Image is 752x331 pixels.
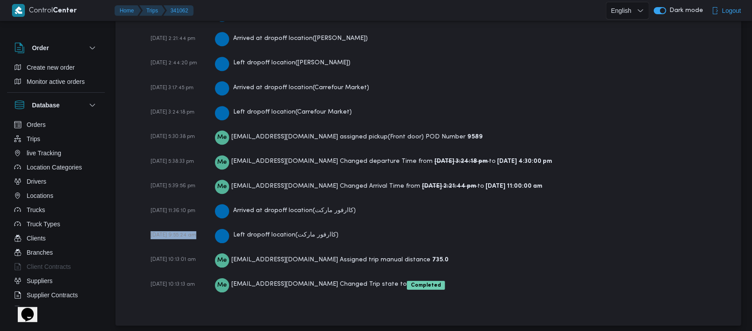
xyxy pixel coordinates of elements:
[11,231,101,245] button: Clients
[139,5,165,16] button: Trips
[432,257,449,263] b: 735.0
[12,4,25,17] img: X8yXhbKr1z7QwAAAABJRU5ErkJggg==
[27,119,46,130] span: Orders
[666,7,704,14] span: Dark mode
[14,43,98,53] button: Order
[217,155,227,169] span: Me
[11,274,101,288] button: Suppliers
[11,245,101,260] button: Branches
[151,36,195,41] span: [DATE] 2:21:44 pm
[215,253,229,268] div: Mostafa.elrouby@illa.com.eg
[496,158,552,164] b: [DATE] 4:30:00 pm
[215,180,229,194] div: Mostafa.emad@illa.com.eg
[11,75,101,89] button: Monitor active orders
[32,100,60,110] h3: Database
[27,190,53,201] span: Locations
[215,278,229,292] div: Mostafa.elrouby@illa.com.eg
[151,159,194,164] span: [DATE] 5:38:33 pm
[163,5,194,16] button: 341062
[151,60,197,66] span: [DATE] 2:44:20 pm
[11,260,101,274] button: Client Contracts
[708,2,745,20] button: Logout
[11,160,101,174] button: Location Categories
[27,62,75,73] span: Create new order
[215,80,369,95] div: Arrived at dropoff location ( Carrefour Market )
[11,203,101,217] button: Trucks
[27,205,45,215] span: Trucks
[151,257,196,262] span: [DATE] 10:13:01 am
[9,296,37,322] iframe: chat widget
[407,281,445,290] span: Completed
[215,252,449,268] div: Assigned trip manual distance
[231,281,338,287] span: [EMAIL_ADDRESS][DOMAIN_NAME]
[53,8,77,14] b: Center
[215,104,352,120] div: Left dropoff location ( Carrefour Market )
[11,118,101,132] button: Orders
[231,158,338,164] span: [EMAIL_ADDRESS][DOMAIN_NAME]
[151,208,195,213] span: [DATE] 11:36:10 pm
[27,304,49,315] span: Devices
[215,276,445,292] div: Changed Trip state to
[484,183,542,189] b: [DATE] 11:00:00 am
[32,43,49,53] h3: Order
[27,261,71,272] span: Client Contracts
[27,134,40,144] span: Trips
[467,134,483,140] b: 9589
[11,302,101,316] button: Devices
[215,203,356,218] div: Arrived at dropoff location ( كاارفور ماركت )
[231,257,338,263] span: [EMAIL_ADDRESS][DOMAIN_NAME]
[27,233,46,244] span: Clients
[217,278,227,292] span: Me
[27,276,52,286] span: Suppliers
[434,158,489,164] b: [DATE] 3:24:18 pm
[7,60,105,92] div: Order
[27,76,85,87] span: Monitor active orders
[14,100,98,110] button: Database
[11,132,101,146] button: Trips
[215,227,338,243] div: Left dropoff location ( كاارفور ماركت )
[27,176,46,187] span: Drivers
[11,288,101,302] button: Supplier Contracts
[411,283,441,288] b: Completed
[231,183,338,189] span: [EMAIL_ADDRESS][DOMAIN_NAME]
[151,110,195,115] span: [DATE] 3:24:18 pm
[11,146,101,160] button: live Tracking
[27,148,61,158] span: live Tracking
[115,5,141,16] button: Home
[151,183,195,189] span: [DATE] 5:39:56 pm
[215,55,350,71] div: Left dropoff location ( [PERSON_NAME] )
[151,134,195,139] span: [DATE] 5:30:38 pm
[27,247,53,258] span: Branches
[7,118,105,310] div: Database
[151,282,195,287] span: [DATE] 10:13:13 am
[217,180,227,194] span: Me
[215,178,542,194] div: Changed Arrival Time from to
[217,130,227,145] span: Me
[11,174,101,189] button: Drivers
[215,130,229,145] div: Mostafa.emad@illa.com.eg
[215,31,368,46] div: Arrived at dropoff location ( [PERSON_NAME] )
[217,253,227,268] span: Me
[151,232,196,238] span: [DATE] 9:55:24 am
[215,129,483,145] div: assigned pickup ( Front door ) POD Number
[11,60,101,75] button: Create new order
[422,183,477,189] b: [DATE] 2:21:44 pm
[27,162,82,173] span: Location Categories
[11,217,101,231] button: Truck Types
[151,85,194,91] span: [DATE] 3:17:45 pm
[215,154,552,169] div: Changed departure Time from to
[722,5,741,16] span: Logout
[27,290,78,300] span: Supplier Contracts
[27,219,60,229] span: Truck Types
[231,134,338,140] span: [EMAIL_ADDRESS][DOMAIN_NAME]
[11,189,101,203] button: Locations
[215,155,229,169] div: Mostafa.emad@illa.com.eg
